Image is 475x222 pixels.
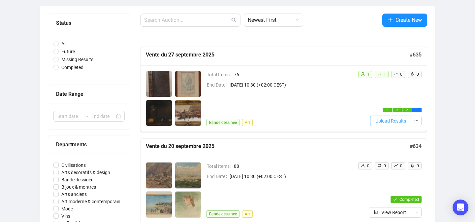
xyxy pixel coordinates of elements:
div: Status [56,19,122,27]
span: End Date [207,81,230,89]
span: Mode [59,205,76,212]
span: 76 [234,71,353,78]
div: Date Range [56,90,122,98]
span: Upload Results [375,117,406,125]
span: check [396,108,398,111]
span: Art [242,119,253,126]
span: End Date [207,173,230,180]
img: 4_1.jpg [175,192,201,217]
span: retweet [377,164,381,167]
h5: # 635 [410,51,422,59]
span: View Report [381,209,406,216]
input: End date [91,113,115,120]
span: Bande dessinee [206,119,239,126]
input: Search Auction... [144,16,230,24]
span: Create New [396,16,422,24]
span: Completed [399,197,419,202]
span: Newest First [248,14,299,26]
span: Completed [59,64,86,71]
span: ellipsis [416,108,418,111]
span: 0 [417,72,419,77]
span: user [361,72,365,76]
span: ellipsis [414,118,419,123]
span: rise [394,164,398,167]
span: rise [394,72,398,76]
span: Arts anciens [59,191,89,198]
span: retweet [377,72,381,76]
button: Upload Results [370,116,411,126]
button: View Report [369,207,411,218]
span: Art moderne & contemporain [59,198,123,205]
button: Create New [382,14,427,27]
img: 2_1.jpg [175,71,201,97]
span: 1 [367,72,369,77]
span: 1 [384,72,386,77]
div: Open Intercom Messenger [453,200,468,215]
h5: Vente du 20 septembre 2025 [146,142,410,150]
span: bar-chart [374,210,379,214]
span: swap-right [83,114,89,119]
span: [DATE] 10:30 (+02:00 CEST) [230,173,353,180]
span: Missing Results [59,56,96,63]
span: user [361,164,365,167]
span: search [231,18,237,23]
span: Civilisations [59,162,88,169]
span: plus [388,17,393,22]
span: rocket [410,164,414,167]
img: 1_1.jpg [146,163,172,188]
span: 0 [400,72,402,77]
span: Arts decoratifs & design [59,169,113,176]
h5: Vente du 27 septembre 2025 [146,51,410,59]
div: Departments [56,140,122,149]
span: ellipsis [414,210,419,214]
span: check [386,108,389,111]
span: rocket [410,72,414,76]
h5: # 634 [410,142,422,150]
input: Start date [57,113,81,120]
span: check [406,108,408,111]
span: Bande dessinee [206,210,239,218]
span: Bijoux & montres [59,183,99,191]
span: 88 [234,163,353,170]
img: 1_1.jpg [146,71,172,97]
span: Vins [59,212,73,220]
span: Future [59,48,78,55]
span: Total Items [207,71,234,78]
img: 3_1.jpg [146,100,172,126]
span: Total Items [207,163,234,170]
span: [DATE] 10:30 (+02:00 CEST) [230,81,353,89]
span: 0 [400,164,402,168]
span: Bande dessinee [59,176,96,183]
span: 0 [367,164,369,168]
span: 0 [384,164,386,168]
span: 0 [417,164,419,168]
img: 4_1.jpg [175,100,201,126]
span: Art [242,210,253,218]
span: check [393,197,397,201]
img: 2_1.jpg [175,163,201,188]
img: 3_1.jpg [146,192,172,217]
span: All [59,40,69,47]
span: to [83,114,89,119]
a: Vente du 27 septembre 2025#635Total Items76End Date[DATE] 10:30 (+02:00 CEST)Bande dessineeArtuse... [140,47,427,132]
